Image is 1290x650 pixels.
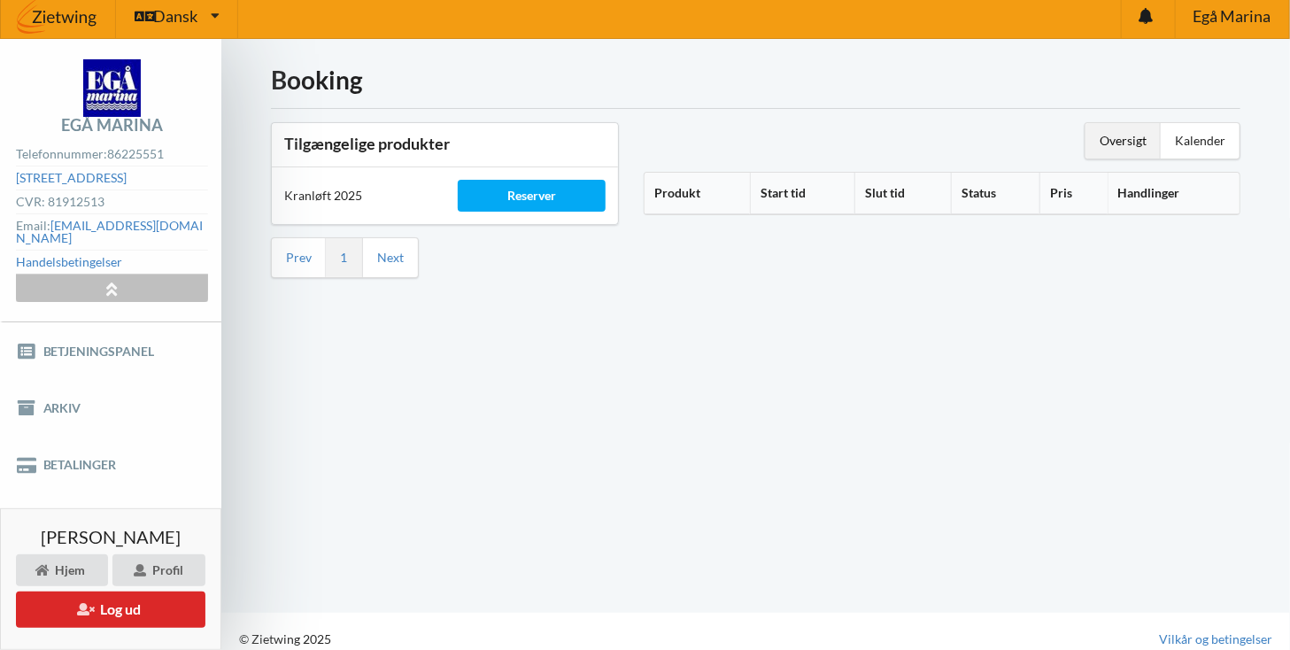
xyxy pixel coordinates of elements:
div: CVR: 81912513 [16,190,207,214]
span: [PERSON_NAME] [41,528,181,546]
h3: Tilgængelige produkter [284,134,606,154]
a: Vilkår og betingelser [1159,631,1272,648]
th: Status [951,173,1039,214]
th: Handlinger [1108,173,1240,214]
span: Dansk [153,8,197,24]
div: Hjem [16,554,108,586]
div: Kalender [1161,123,1240,159]
th: Slut tid [854,173,951,214]
th: Pris [1039,173,1108,214]
a: Prev [286,250,312,266]
div: Reserver [458,180,606,212]
a: Next [377,250,404,266]
a: [EMAIL_ADDRESS][DOMAIN_NAME] [16,218,203,245]
div: Email: [16,214,207,251]
a: Handelsbetingelser [16,254,122,269]
div: Egå Marina [61,117,163,133]
div: Telefonnummer: [16,143,207,166]
button: Log ud [16,592,205,628]
div: Profil [112,554,205,586]
th: Produkt [645,173,750,214]
div: Oversigt [1085,123,1161,159]
a: [STREET_ADDRESS] [16,170,127,185]
span: Egå Marina [1193,8,1271,24]
th: Start tid [750,173,855,214]
a: 1 [340,250,347,266]
strong: 86225551 [107,146,164,161]
div: Kranløft 2025 [272,174,445,217]
img: logo [83,59,141,117]
h1: Booking [271,64,1240,96]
